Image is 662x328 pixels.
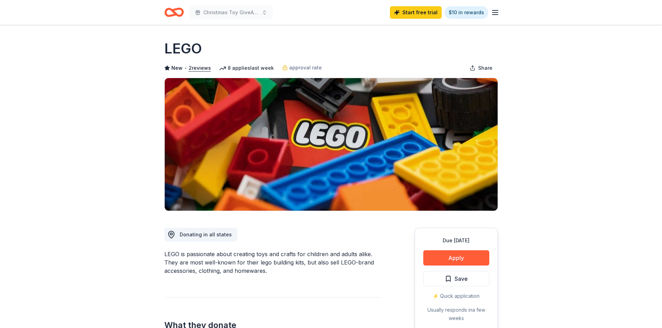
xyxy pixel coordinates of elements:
button: Share [464,61,498,75]
div: Usually responds in a few weeks [423,306,489,322]
div: Due [DATE] [423,236,489,245]
button: Apply [423,250,489,266]
a: approval rate [282,64,322,72]
button: Christmas Toy GiveAway [189,6,273,19]
span: Christmas Toy GiveAway [203,8,259,17]
button: 2reviews [189,64,211,72]
button: Save [423,271,489,286]
div: ⚡️ Quick application [423,292,489,300]
span: approval rate [289,64,322,72]
h1: LEGO [164,39,202,58]
span: Donating in all states [180,232,232,237]
span: • [184,65,187,71]
div: LEGO is passionate about creating toys and crafts for children and adults alike. They are most we... [164,250,381,275]
img: Image for LEGO [165,78,498,211]
div: 8 applies last week [219,64,274,72]
span: New [171,64,182,72]
span: Save [455,274,468,283]
a: Start free trial [390,6,442,19]
a: $10 in rewards [444,6,488,19]
a: Home [164,4,184,20]
span: Share [478,64,492,72]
